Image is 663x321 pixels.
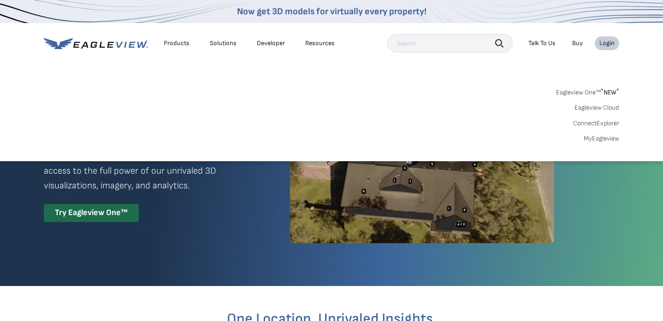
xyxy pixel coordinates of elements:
[572,39,583,47] a: Buy
[599,39,615,47] div: Login
[305,39,335,47] div: Resources
[528,39,556,47] div: Talk To Us
[257,39,285,47] a: Developer
[573,119,619,128] a: ConnectExplorer
[601,88,619,96] span: NEW
[44,204,139,222] div: Try Eagleview One™
[574,104,619,112] a: Eagleview Cloud
[584,134,619,143] a: MyEagleview
[387,34,513,53] input: Search
[556,86,619,96] a: Eagleview One™*NEW*
[44,149,257,193] p: A premium digital experience that provides seamless access to the full power of our unrivaled 3D ...
[164,39,189,47] div: Products
[210,39,237,47] div: Solutions
[237,6,426,17] a: Now get 3D models for virtually every property!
